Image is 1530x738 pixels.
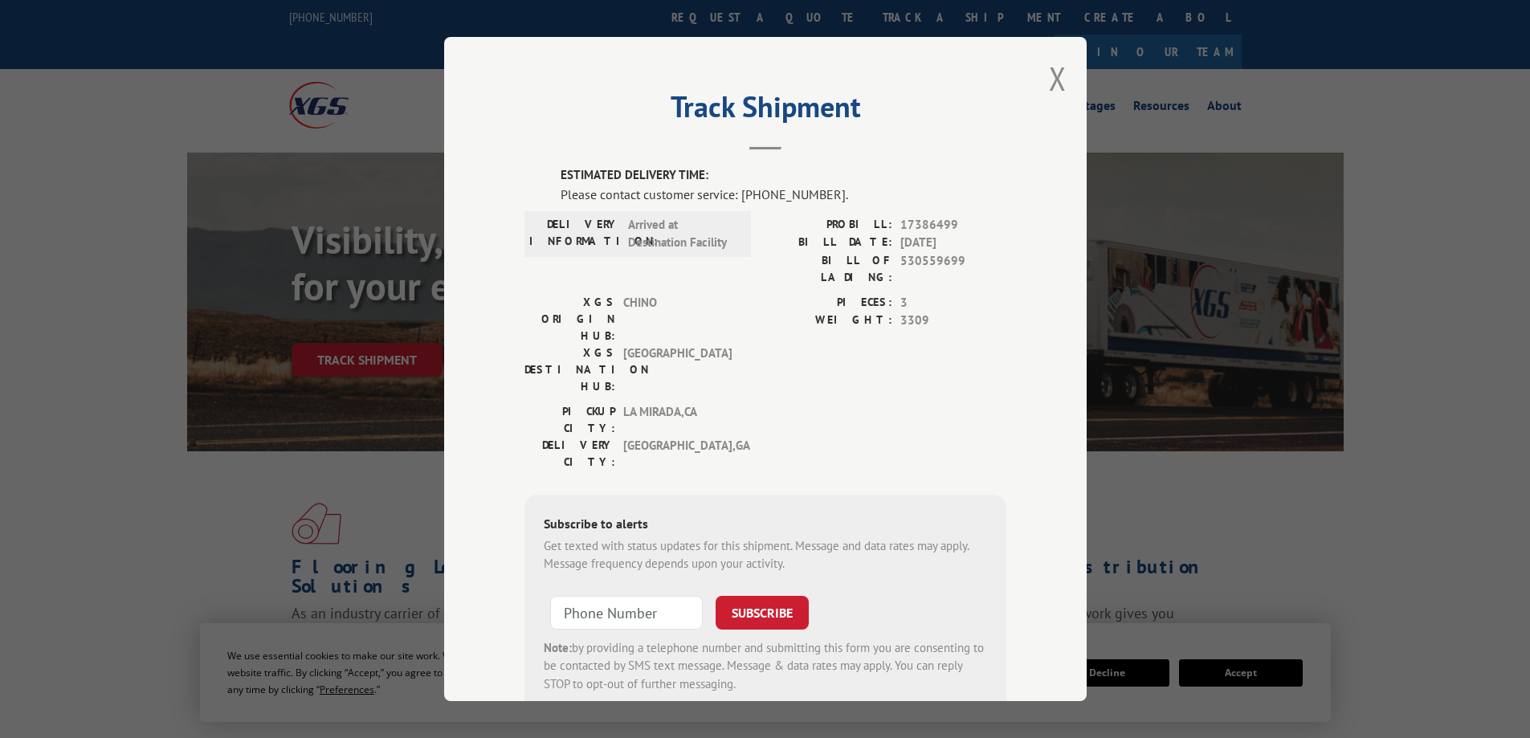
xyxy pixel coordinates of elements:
h2: Track Shipment [524,96,1006,126]
span: [GEOGRAPHIC_DATA] [623,345,732,395]
button: SUBSCRIBE [716,596,809,630]
label: XGS DESTINATION HUB: [524,345,615,395]
div: Get texted with status updates for this shipment. Message and data rates may apply. Message frequ... [544,537,987,573]
span: LA MIRADA , CA [623,403,732,437]
input: Phone Number [550,596,703,630]
span: 3 [900,294,1006,312]
span: 530559699 [900,252,1006,286]
span: [GEOGRAPHIC_DATA] , GA [623,437,732,471]
label: DELIVERY CITY: [524,437,615,471]
label: WEIGHT: [765,312,892,330]
label: PICKUP CITY: [524,403,615,437]
label: BILL DATE: [765,234,892,252]
span: 17386499 [900,216,1006,234]
div: by providing a telephone number and submitting this form you are consenting to be contacted by SM... [544,639,987,694]
label: PROBILL: [765,216,892,234]
strong: Note: [544,640,572,655]
label: BILL OF LADING: [765,252,892,286]
div: Please contact customer service: [PHONE_NUMBER]. [561,185,1006,204]
span: CHINO [623,294,732,345]
label: XGS ORIGIN HUB: [524,294,615,345]
label: DELIVERY INFORMATION: [529,216,620,252]
span: [DATE] [900,234,1006,252]
label: ESTIMATED DELIVERY TIME: [561,166,1006,185]
div: Subscribe to alerts [544,514,987,537]
button: Close modal [1049,57,1067,100]
span: 3309 [900,312,1006,330]
span: Arrived at Destination Facility [628,216,736,252]
label: PIECES: [765,294,892,312]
